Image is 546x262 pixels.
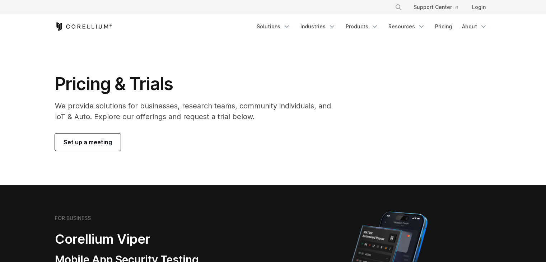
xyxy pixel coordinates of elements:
h2: Corellium Viper [55,231,239,247]
a: Resources [384,20,429,33]
a: Login [466,1,491,14]
a: Support Center [408,1,463,14]
h1: Pricing & Trials [55,73,341,95]
a: Pricing [431,20,456,33]
h6: FOR BUSINESS [55,215,91,221]
div: Navigation Menu [386,1,491,14]
button: Search [392,1,405,14]
a: Corellium Home [55,22,112,31]
a: Products [341,20,383,33]
span: Set up a meeting [64,138,112,146]
a: Industries [296,20,340,33]
p: We provide solutions for businesses, research teams, community individuals, and IoT & Auto. Explo... [55,100,341,122]
a: Set up a meeting [55,134,121,151]
div: Navigation Menu [252,20,491,33]
a: About [458,20,491,33]
a: Solutions [252,20,295,33]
